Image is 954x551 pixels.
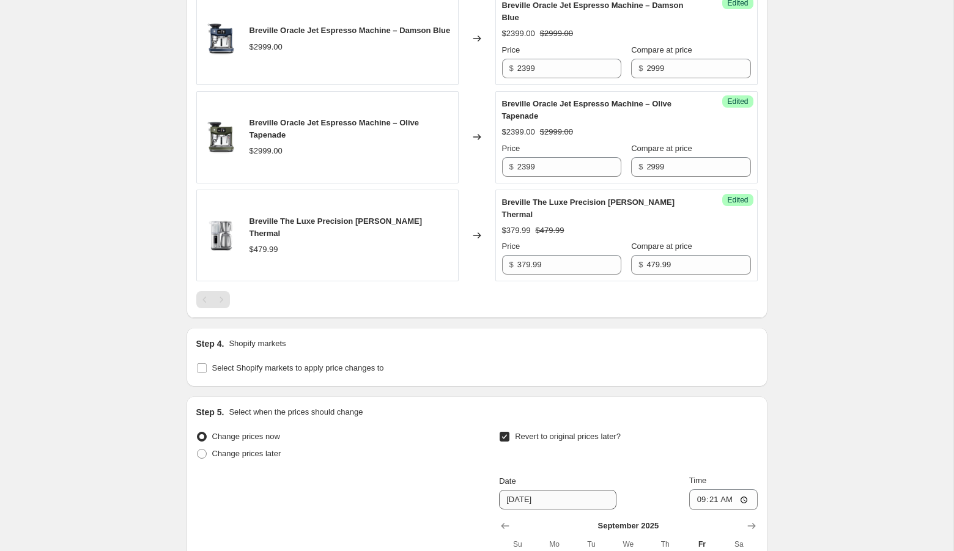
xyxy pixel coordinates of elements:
span: Breville Oracle Jet Espresso Machine – Olive Tapenade [502,99,671,120]
span: Time [689,476,706,485]
span: $ [509,260,514,269]
span: We [615,539,642,549]
div: $2999.00 [250,145,283,157]
div: $2399.00 [502,28,535,40]
div: $479.99 [250,243,278,256]
span: Edited [727,195,748,205]
div: $379.99 [502,224,531,237]
div: $2999.00 [250,41,283,53]
img: image001_80x.png [203,217,240,254]
h2: Step 4. [196,338,224,350]
div: $2399.00 [502,126,535,138]
strike: $479.99 [536,224,564,237]
span: $ [509,162,514,171]
img: BES985_DBL_USCM_Product_Front_View_03_RGB_v1_80x.png [203,20,240,57]
p: Shopify markets [229,338,286,350]
button: Show previous month, August 2025 [497,517,514,534]
button: Show next month, October 2025 [743,517,760,534]
h2: Step 5. [196,406,224,418]
span: Date [499,476,516,486]
strike: $2999.00 [540,126,573,138]
span: $ [638,162,643,171]
span: Th [651,539,678,549]
span: Mo [541,539,568,549]
span: Select Shopify markets to apply price changes to [212,363,384,372]
span: Price [502,144,520,153]
img: BES985_OLT_USCM_Product_Front_View_03_RGB_v1_80x.png [203,119,240,155]
span: Sa [725,539,752,549]
span: Breville The Luxe Precision [PERSON_NAME] Thermal [250,216,422,238]
nav: Pagination [196,291,230,308]
span: Change prices later [212,449,281,458]
span: $ [509,64,514,73]
span: $ [638,64,643,73]
span: Tu [578,539,605,549]
span: Compare at price [631,242,692,251]
span: Price [502,45,520,54]
span: Price [502,242,520,251]
input: 9/12/2025 [499,490,616,509]
span: Breville Oracle Jet Espresso Machine – Damson Blue [502,1,684,22]
span: Su [504,539,531,549]
input: 12:00 [689,489,758,510]
span: Fr [689,539,715,549]
span: Breville Oracle Jet Espresso Machine – Olive Tapenade [250,118,419,139]
span: Change prices now [212,432,280,441]
p: Select when the prices should change [229,406,363,418]
span: Breville The Luxe Precision [PERSON_NAME] Thermal [502,198,675,219]
span: Breville Oracle Jet Espresso Machine – Damson Blue [250,26,451,35]
span: Compare at price [631,144,692,153]
span: Revert to original prices later? [515,432,621,441]
span: Edited [727,97,748,106]
span: Compare at price [631,45,692,54]
span: $ [638,260,643,269]
strike: $2999.00 [540,28,573,40]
